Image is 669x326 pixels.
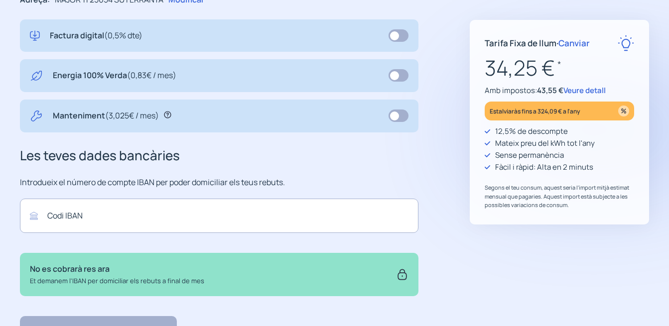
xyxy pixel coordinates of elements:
span: (0,5% dte) [104,30,142,41]
p: Mateix preu del kWh tot l'any [495,137,595,149]
p: Et demanem l'IBAN per domiciliar els rebuts a final de mes [30,276,204,286]
span: Veure detall [563,85,606,96]
img: energy-green.svg [30,69,43,82]
p: 34,25 € [485,51,634,85]
p: Introdueix el número de compte IBAN per poder domiciliar els teus rebuts. [20,176,418,189]
p: Tarifa Fixa de llum · [485,36,590,50]
p: Sense permanència [495,149,564,161]
img: tool.svg [30,109,43,122]
p: Manteniment [53,109,159,122]
span: (0,83€ / mes) [127,70,176,81]
p: Amb impostos: [485,85,634,97]
h3: Les teves dades bancàries [20,145,418,166]
img: secure.svg [396,263,408,286]
span: 43,55 € [537,85,563,96]
img: percentage_icon.svg [618,106,629,116]
img: digital-invoice.svg [30,29,40,42]
p: 12,5% de descompte [495,125,568,137]
img: rate-E.svg [618,35,634,51]
p: Energia 100% Verda [53,69,176,82]
p: Segons el teu consum, aquest seria l'import mitjà estimat mensual que pagaries. Aquest import est... [485,183,634,210]
p: No es cobrarà res ara [30,263,204,276]
p: Estalviaràs fins a 324,09 € a l'any [490,106,580,117]
p: Fàcil i ràpid: Alta en 2 minuts [495,161,593,173]
span: Canviar [558,37,590,49]
p: Factura digital [50,29,142,42]
span: (3,025€ / mes) [105,110,159,121]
